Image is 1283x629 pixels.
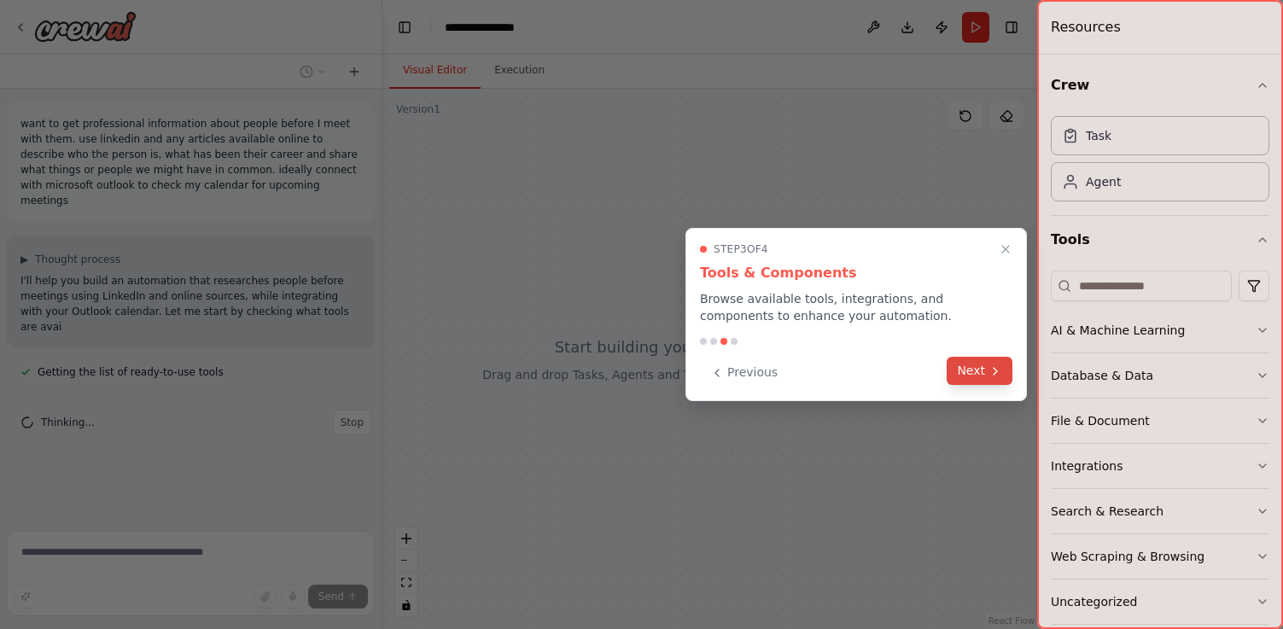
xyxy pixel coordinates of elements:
button: Next [947,357,1012,385]
span: Step 3 of 4 [714,242,768,256]
p: Browse available tools, integrations, and components to enhance your automation. [700,290,1012,324]
button: Hide left sidebar [393,15,417,39]
button: Close walkthrough [995,239,1016,259]
h3: Tools & Components [700,263,1012,283]
button: Previous [700,358,788,387]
